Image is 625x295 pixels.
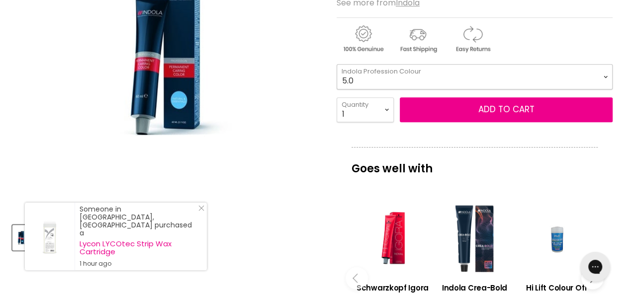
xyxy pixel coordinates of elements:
[198,205,204,211] svg: Close Icon
[337,97,394,122] select: Quantity
[391,24,444,54] img: shipping.gif
[25,203,75,270] a: Visit product page
[575,248,615,285] iframe: Gorgias live chat messenger
[12,225,30,250] button: Indola Profession Permanent Caring Color
[352,147,598,180] p: Goes well with
[194,205,204,215] a: Close Notification
[337,24,389,54] img: genuine.gif
[80,205,197,268] div: Someone in [GEOGRAPHIC_DATA], [GEOGRAPHIC_DATA] purchased a
[13,226,29,249] img: Indola Profession Permanent Caring Color
[400,97,613,122] button: Add to cart
[80,260,197,268] small: 1 hour ago
[446,24,499,54] img: returns.gif
[11,222,323,250] div: Product thumbnails
[80,240,197,256] a: Lycon LYCOtec Strip Wax Cartridge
